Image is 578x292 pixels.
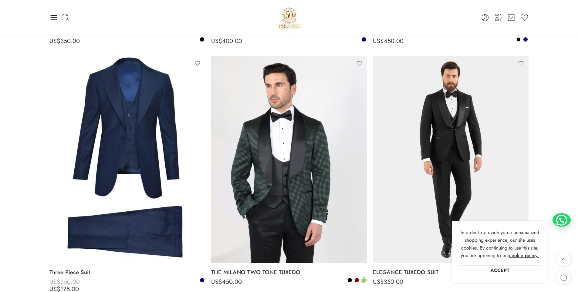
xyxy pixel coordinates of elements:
[373,277,384,286] span: US$
[523,37,528,42] a: Navy
[276,5,302,30] img: Pellini
[347,277,353,283] a: Black
[373,277,403,286] bdi: 350.00
[481,13,489,22] a: Login / Register
[361,37,367,42] a: Navy
[509,252,539,260] a: cookie policy.
[373,266,529,278] a: ELEGANCE TUXEDO SUIT
[520,13,529,22] a: Wishlist
[211,277,222,286] span: US$
[373,37,404,45] bdi: 450.00
[211,266,367,278] a: THE MILANO TWO TONE TUXEDO
[361,277,367,283] a: Green
[49,37,80,45] bdi: 350.00
[461,229,539,259] span: In order to provide you a personalized shopping experience, our site uses cookies. By continuing ...
[507,13,515,22] a: Cart
[49,277,80,286] bdi: 350.00
[276,5,302,30] a: Pellini -
[199,277,205,283] a: Navy
[199,37,205,42] a: Black
[460,266,540,275] a: Accept
[373,37,384,45] span: US$
[49,277,60,286] span: US$
[49,266,205,278] a: Three Piece Suit
[49,37,60,45] span: US$
[211,37,242,45] bdi: 400.00
[211,277,242,286] bdi: 450.00
[516,37,521,42] a: Black
[354,277,360,283] a: Bordeaux
[211,37,222,45] span: US$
